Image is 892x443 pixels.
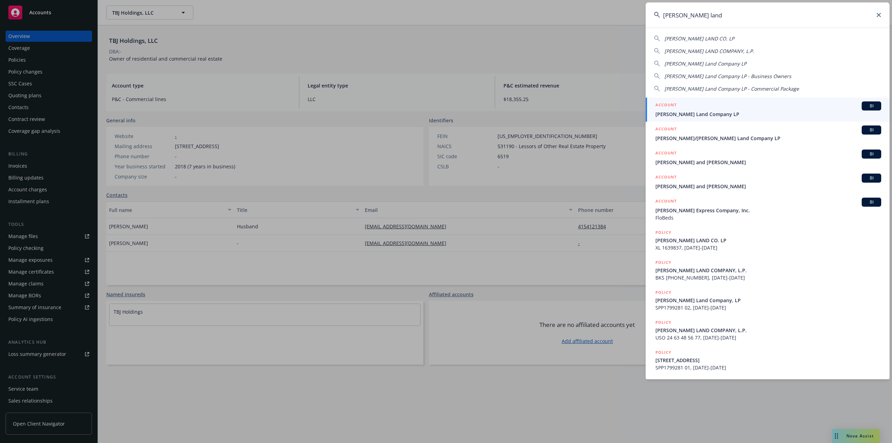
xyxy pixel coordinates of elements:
span: BI [864,151,878,157]
span: [PERSON_NAME] LAND CO. LP [664,35,734,42]
span: SPP1799281 01, [DATE]-[DATE] [655,364,881,371]
h5: ACCOUNT [655,101,677,110]
span: [PERSON_NAME] Land Company LP [655,110,881,118]
span: [PERSON_NAME] Express Company, Inc. [655,207,881,214]
span: BKS [PHONE_NUMBER], [DATE]-[DATE] [655,274,881,281]
span: [PERSON_NAME] LAND COMPANY, L.P. [664,48,754,54]
a: POLICY[STREET_ADDRESS]SPP1799281 01, [DATE]-[DATE] [646,345,890,375]
input: Search... [646,2,890,28]
a: POLICY[PERSON_NAME] Land Company, LPSPP1799281 02, [DATE]-[DATE] [646,285,890,315]
span: BI [864,103,878,109]
a: POLICY[PERSON_NAME] LAND COMPANY, L.P.USO 24 63 48 56 77, [DATE]-[DATE] [646,315,890,345]
h5: POLICY [655,319,671,326]
h5: ACCOUNT [655,174,677,182]
span: XL 1639837, [DATE]-[DATE] [655,244,881,251]
h5: ACCOUNT [655,125,677,134]
a: ACCOUNTBI[PERSON_NAME] and [PERSON_NAME] [646,146,890,170]
span: [PERSON_NAME] Land Company LP [664,60,746,67]
span: [PERSON_NAME] LAND CO. LP [655,237,881,244]
h5: ACCOUNT [655,150,677,158]
span: [PERSON_NAME] and [PERSON_NAME] [655,159,881,166]
h5: POLICY [655,229,671,236]
h5: POLICY [655,259,671,266]
span: BI [864,175,878,181]
span: [PERSON_NAME] Land Company LP - Business Owners [664,73,791,79]
a: ACCOUNTBI[PERSON_NAME] Land Company LP [646,98,890,122]
span: BI [864,127,878,133]
a: POLICY[PERSON_NAME] LAND COMPANY, L.P.BKS [PHONE_NUMBER], [DATE]-[DATE] [646,255,890,285]
span: [PERSON_NAME] Land Company, LP [655,297,881,304]
span: [PERSON_NAME] and [PERSON_NAME] [655,183,881,190]
a: ACCOUNTBI[PERSON_NAME]/[PERSON_NAME] Land Company LP [646,122,890,146]
span: [PERSON_NAME] LAND COMPANY, L.P. [655,267,881,274]
a: ACCOUNTBI[PERSON_NAME] Express Company, Inc.FloBeds [646,194,890,225]
span: SPP1799281 02, [DATE]-[DATE] [655,304,881,311]
h5: ACCOUNT [655,198,677,206]
span: [PERSON_NAME] Land Company LP - Commercial Package [664,85,799,92]
span: [STREET_ADDRESS] [655,357,881,364]
a: POLICY[PERSON_NAME] LAND CO. LPXL 1639837, [DATE]-[DATE] [646,225,890,255]
span: [PERSON_NAME] LAND COMPANY, L.P. [655,327,881,334]
h5: POLICY [655,349,671,356]
span: BI [864,199,878,205]
span: FloBeds [655,214,881,221]
h5: POLICY [655,289,671,296]
span: [PERSON_NAME]/[PERSON_NAME] Land Company LP [655,135,881,142]
span: USO 24 63 48 56 77, [DATE]-[DATE] [655,334,881,341]
a: ACCOUNTBI[PERSON_NAME] and [PERSON_NAME] [646,170,890,194]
